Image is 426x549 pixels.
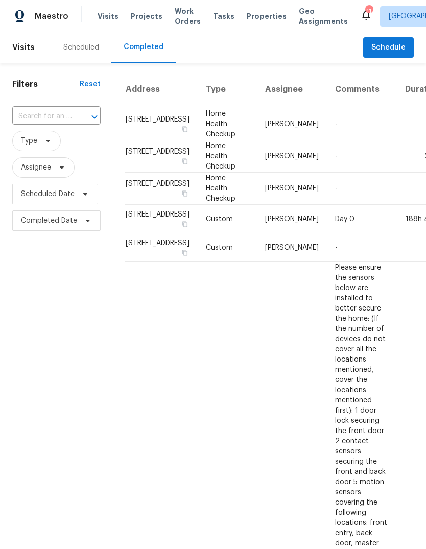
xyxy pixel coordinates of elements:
[180,189,190,198] button: Copy Address
[98,11,119,21] span: Visits
[87,110,102,124] button: Open
[363,37,414,58] button: Schedule
[327,108,397,140] td: -
[327,233,397,262] td: -
[124,42,163,52] div: Completed
[257,205,327,233] td: [PERSON_NAME]
[131,11,162,21] span: Projects
[125,233,198,262] td: [STREET_ADDRESS]
[257,233,327,262] td: [PERSON_NAME]
[125,140,198,173] td: [STREET_ADDRESS]
[198,205,257,233] td: Custom
[21,189,75,199] span: Scheduled Date
[180,220,190,229] button: Copy Address
[247,11,287,21] span: Properties
[21,162,51,173] span: Assignee
[180,248,190,257] button: Copy Address
[21,216,77,226] span: Completed Date
[125,108,198,140] td: [STREET_ADDRESS]
[257,173,327,205] td: [PERSON_NAME]
[257,140,327,173] td: [PERSON_NAME]
[80,79,101,89] div: Reset
[198,71,257,108] th: Type
[175,6,201,27] span: Work Orders
[257,71,327,108] th: Assignee
[180,125,190,134] button: Copy Address
[327,140,397,173] td: -
[371,41,406,54] span: Schedule
[365,6,372,16] div: 11
[257,108,327,140] td: [PERSON_NAME]
[125,173,198,205] td: [STREET_ADDRESS]
[299,6,348,27] span: Geo Assignments
[198,233,257,262] td: Custom
[213,13,234,20] span: Tasks
[327,205,397,233] td: Day 0
[198,173,257,205] td: Home Health Checkup
[12,36,35,59] span: Visits
[21,136,37,146] span: Type
[327,173,397,205] td: -
[198,140,257,173] td: Home Health Checkup
[63,42,99,53] div: Scheduled
[12,109,72,125] input: Search for an address...
[12,79,80,89] h1: Filters
[198,108,257,140] td: Home Health Checkup
[327,71,397,108] th: Comments
[125,71,198,108] th: Address
[125,205,198,233] td: [STREET_ADDRESS]
[180,157,190,166] button: Copy Address
[35,11,68,21] span: Maestro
